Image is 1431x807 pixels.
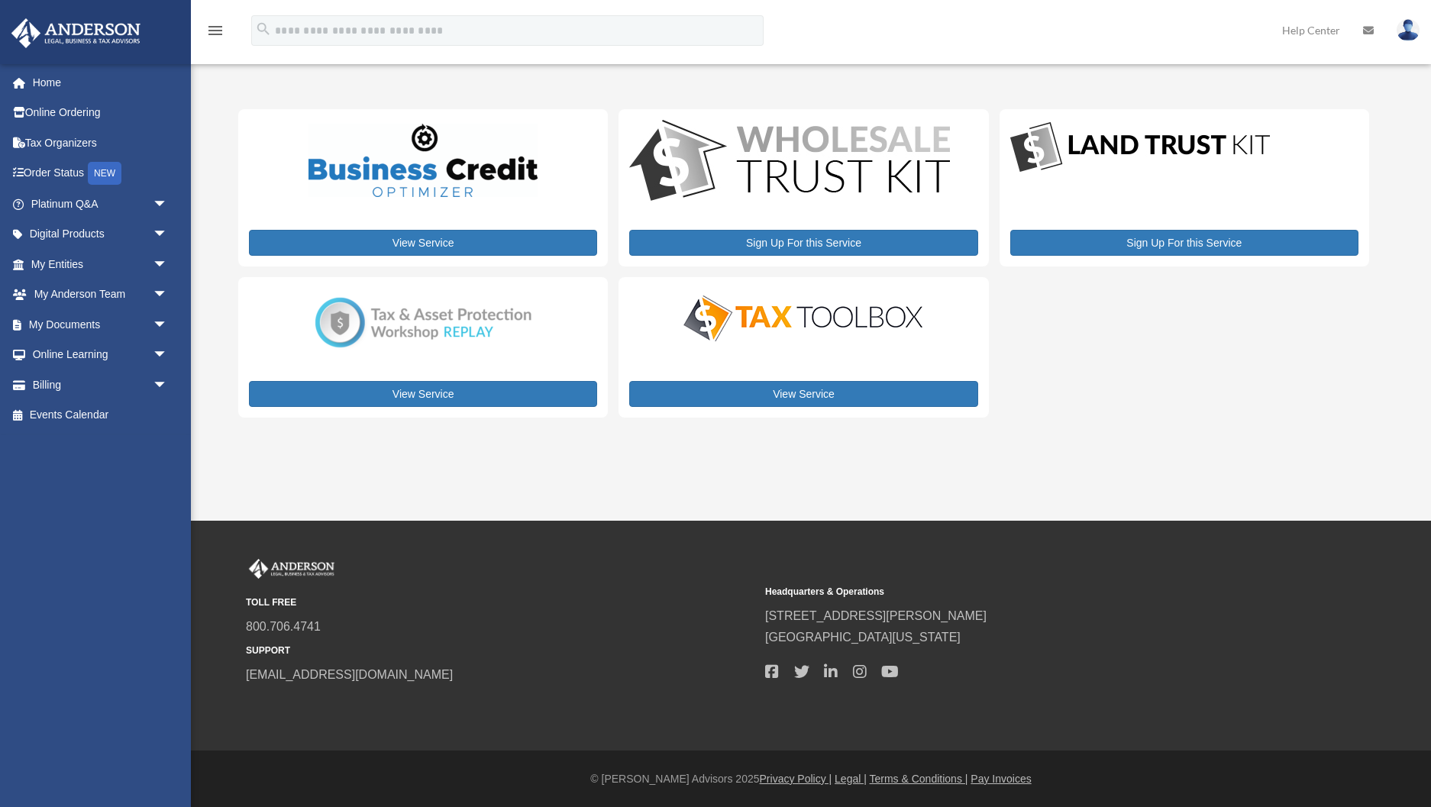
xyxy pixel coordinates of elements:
a: Events Calendar [11,400,191,431]
a: 800.706.4741 [246,620,321,633]
div: © [PERSON_NAME] Advisors 2025 [191,770,1431,789]
a: Legal | [835,773,867,785]
div: NEW [88,162,121,185]
small: TOLL FREE [246,595,754,611]
a: Billingarrow_drop_down [11,370,191,400]
img: User Pic [1397,19,1420,41]
a: [STREET_ADDRESS][PERSON_NAME] [765,609,987,622]
a: View Service [249,381,597,407]
img: Anderson Advisors Platinum Portal [246,559,338,579]
span: arrow_drop_down [153,219,183,250]
span: arrow_drop_down [153,249,183,280]
small: SUPPORT [246,643,754,659]
a: Platinum Q&Aarrow_drop_down [11,189,191,219]
a: menu [206,27,225,40]
a: Order StatusNEW [11,158,191,189]
span: arrow_drop_down [153,189,183,220]
span: arrow_drop_down [153,309,183,341]
small: Headquarters & Operations [765,584,1274,600]
a: [GEOGRAPHIC_DATA][US_STATE] [765,631,961,644]
a: Online Learningarrow_drop_down [11,340,191,370]
span: arrow_drop_down [153,340,183,371]
a: View Service [249,230,597,256]
i: search [255,21,272,37]
a: Privacy Policy | [760,773,832,785]
a: Digital Productsarrow_drop_down [11,219,183,250]
img: Anderson Advisors Platinum Portal [7,18,145,48]
span: arrow_drop_down [153,370,183,401]
a: Terms & Conditions | [870,773,968,785]
img: WS-Trust-Kit-lgo-1.jpg [629,120,950,205]
a: My Anderson Teamarrow_drop_down [11,279,191,310]
a: Sign Up For this Service [1010,230,1358,256]
a: Sign Up For this Service [629,230,977,256]
i: menu [206,21,225,40]
a: Pay Invoices [971,773,1031,785]
a: My Documentsarrow_drop_down [11,309,191,340]
a: View Service [629,381,977,407]
img: LandTrust_lgo-1.jpg [1010,120,1270,176]
a: Online Ordering [11,98,191,128]
a: Tax Organizers [11,128,191,158]
a: [EMAIL_ADDRESS][DOMAIN_NAME] [246,668,453,681]
a: Home [11,67,191,98]
span: arrow_drop_down [153,279,183,311]
a: My Entitiesarrow_drop_down [11,249,191,279]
